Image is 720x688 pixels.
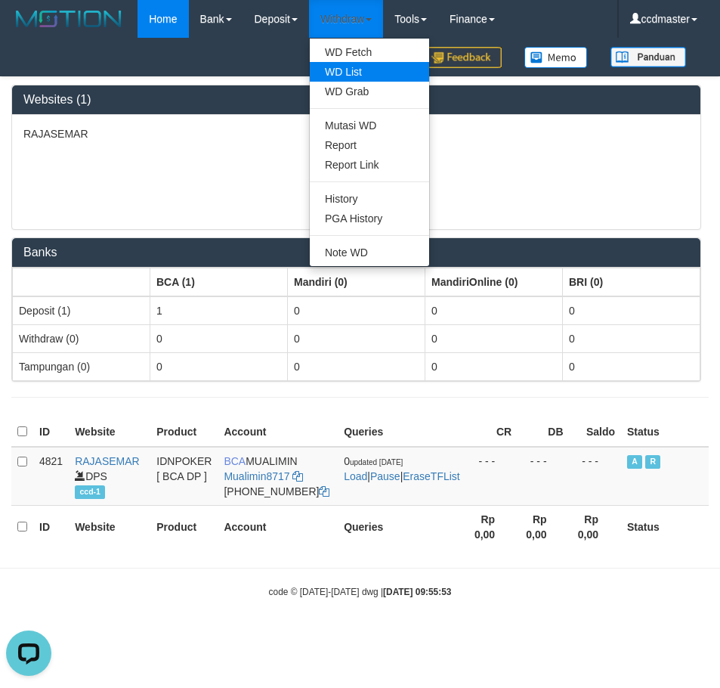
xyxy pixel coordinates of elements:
[11,8,126,30] img: MOTION_logo.png
[150,352,288,380] td: 0
[425,268,563,296] th: Group: activate to sort column ascending
[310,189,429,209] a: History
[150,505,218,548] th: Product
[610,47,686,67] img: panduan.png
[13,352,150,380] td: Tampungan (0)
[466,505,518,548] th: Rp 0,00
[570,505,621,548] th: Rp 0,00
[370,470,400,482] a: Pause
[621,505,709,548] th: Status
[518,447,569,506] td: - - -
[6,6,51,51] button: Open LiveChat chat widget
[310,82,429,101] a: WD Grab
[75,485,105,498] span: ccd-1
[310,209,429,228] a: PGA History
[292,470,303,482] a: Copy Mualimin8717 to clipboard
[218,417,338,447] th: Account
[570,417,621,447] th: Saldo
[310,116,429,135] a: Mutasi WD
[338,417,466,447] th: Queries
[69,417,150,447] th: Website
[310,42,429,62] a: WD Fetch
[224,470,289,482] a: Mualimin8717
[383,587,451,597] strong: [DATE] 09:55:53
[338,505,466,548] th: Queries
[518,417,569,447] th: DB
[33,417,69,447] th: ID
[466,417,518,447] th: CR
[310,135,429,155] a: Report
[563,324,700,352] td: 0
[627,455,642,468] span: Active
[13,324,150,352] td: Withdraw (0)
[570,447,621,506] td: - - -
[224,455,246,467] span: BCA
[310,243,429,262] a: Note WD
[319,485,329,497] a: Copy 2303203052 to clipboard
[563,268,700,296] th: Group: activate to sort column ascending
[563,296,700,325] td: 0
[344,470,367,482] a: Load
[310,62,429,82] a: WD List
[13,296,150,325] td: Deposit (1)
[288,324,425,352] td: 0
[403,470,459,482] a: EraseTFList
[645,455,660,468] span: Running
[150,324,288,352] td: 0
[426,47,502,68] img: Feedback.jpg
[150,447,218,506] td: IDNPOKER [ BCA DP ]
[218,447,338,506] td: MUALIMIN [PHONE_NUMBER]
[269,587,452,597] small: code © [DATE]-[DATE] dwg |
[288,268,425,296] th: Group: activate to sort column ascending
[425,352,563,380] td: 0
[621,417,709,447] th: Status
[13,268,150,296] th: Group: activate to sort column ascending
[150,268,288,296] th: Group: activate to sort column ascending
[344,455,460,482] span: | |
[69,447,150,506] td: DPS
[69,505,150,548] th: Website
[518,505,569,548] th: Rp 0,00
[425,324,563,352] td: 0
[23,246,689,259] h3: Banks
[150,417,218,447] th: Product
[310,155,429,175] a: Report Link
[344,455,403,467] span: 0
[466,447,518,506] td: - - -
[288,296,425,325] td: 0
[23,126,689,141] p: RAJASEMAR
[288,352,425,380] td: 0
[150,296,288,325] td: 1
[33,447,69,506] td: 4821
[350,458,403,466] span: updated [DATE]
[23,93,689,107] h3: Websites (1)
[563,352,700,380] td: 0
[425,296,563,325] td: 0
[524,47,588,68] img: Button%20Memo.svg
[33,505,69,548] th: ID
[75,455,140,467] a: RAJASEMAR
[218,505,338,548] th: Account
